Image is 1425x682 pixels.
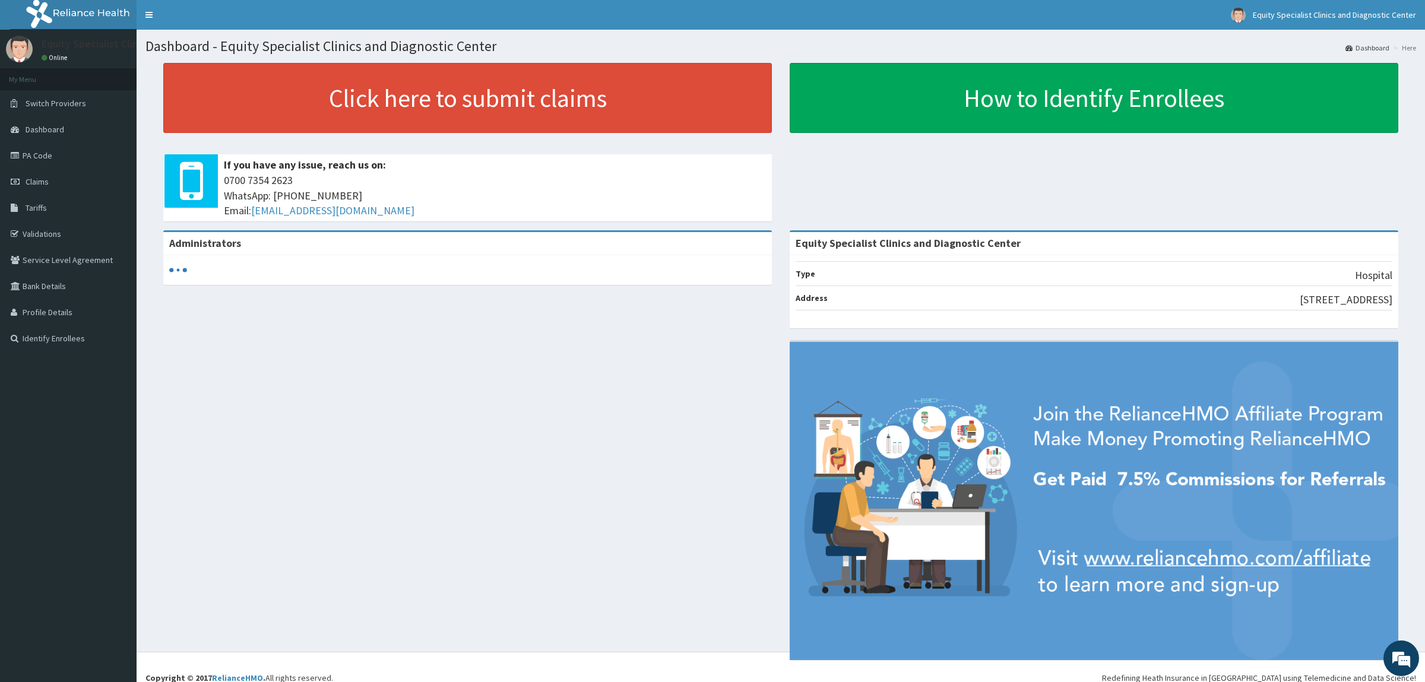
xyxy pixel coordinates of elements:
a: How to Identify Enrollees [790,63,1398,133]
span: 0700 7354 2623 WhatsApp: [PHONE_NUMBER] Email: [224,173,766,218]
p: Hospital [1355,268,1392,283]
b: Address [796,293,828,303]
img: User Image [6,36,33,62]
img: provider-team-banner.png [790,342,1398,660]
h1: Dashboard - Equity Specialist Clinics and Diagnostic Center [145,39,1416,54]
a: [EMAIL_ADDRESS][DOMAIN_NAME] [251,204,414,217]
a: Online [42,53,70,62]
span: Dashboard [26,124,64,135]
b: Administrators [169,236,241,250]
strong: Equity Specialist Clinics and Diagnostic Center [796,236,1021,250]
a: Dashboard [1345,43,1389,53]
a: Click here to submit claims [163,63,772,133]
b: If you have any issue, reach us on: [224,158,386,172]
svg: audio-loading [169,261,187,279]
span: Switch Providers [26,98,86,109]
p: [STREET_ADDRESS] [1300,292,1392,307]
span: Equity Specialist Clinics and Diagnostic Center [1253,9,1416,20]
b: Type [796,268,815,279]
p: Equity Specialist Clinics and Diagnostic Center [42,39,256,49]
li: Here [1391,43,1416,53]
img: User Image [1231,8,1246,23]
span: Claims [26,176,49,187]
span: Tariffs [26,202,47,213]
